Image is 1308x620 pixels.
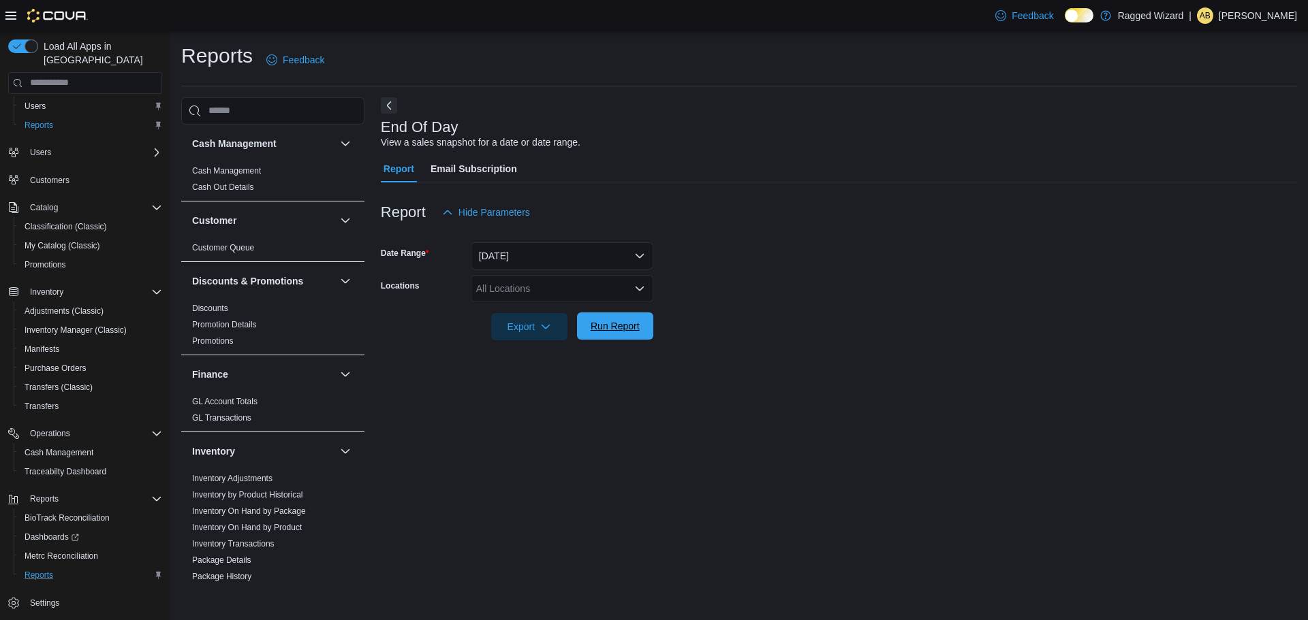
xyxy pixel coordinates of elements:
[491,313,567,340] button: Export
[30,493,59,504] span: Reports
[381,280,420,291] label: Locations
[14,443,168,462] button: Cash Management
[30,175,69,186] span: Customers
[25,512,110,523] span: BioTrack Reconciliation
[25,425,76,442] button: Operations
[19,510,115,526] a: BioTrack Reconciliation
[25,144,162,161] span: Users
[25,172,75,189] a: Customers
[192,444,334,458] button: Inventory
[19,567,162,583] span: Reports
[192,368,334,381] button: Finance
[192,572,251,581] a: Package History
[14,301,168,321] button: Adjustments (Classic)
[192,336,234,346] a: Promotions
[25,363,87,374] span: Purchase Orders
[19,529,162,545] span: Dashboards
[25,325,127,336] span: Inventory Manager (Classic)
[337,366,354,382] button: Finance
[30,598,59,608] span: Settings
[14,359,168,378] button: Purchase Orders
[1012,9,1053,22] span: Feedback
[25,491,64,507] button: Reports
[25,344,59,355] span: Manifests
[25,199,162,216] span: Catalog
[192,274,303,288] h3: Discounts & Promotions
[192,587,263,598] span: Product Expirations
[181,240,364,261] div: Customer
[192,522,302,533] span: Inventory On Hand by Product
[30,428,70,439] span: Operations
[19,567,59,583] a: Reports
[14,378,168,397] button: Transfers (Classic)
[381,135,580,150] div: View a sales snapshot for a date or date range.
[337,443,354,459] button: Inventory
[14,340,168,359] button: Manifests
[192,539,275,549] a: Inventory Transactions
[25,199,63,216] button: Catalog
[3,424,168,443] button: Operations
[19,303,109,319] a: Adjustments (Classic)
[337,273,354,289] button: Discounts & Promotions
[192,303,228,314] span: Discounts
[381,119,458,135] h3: End Of Day
[19,398,162,414] span: Transfers
[192,137,334,150] button: Cash Management
[192,274,334,288] button: Discounts & Promotions
[25,570,53,581] span: Reports
[19,379,162,395] span: Transfers (Classic)
[25,240,100,251] span: My Catalog (Classic)
[181,42,253,69] h1: Reports
[1065,22,1065,23] span: Dark Mode
[3,593,168,613] button: Settings
[19,218,112,235] a: Classification (Classic)
[19,529,84,545] a: Dashboards
[14,97,168,116] button: Users
[25,551,98,561] span: Metrc Reconciliation
[192,336,234,346] span: Promotions
[192,242,254,253] span: Customer Queue
[192,444,235,458] h3: Inventory
[192,413,251,423] a: GL Transactions
[192,319,257,330] span: Promotion Details
[192,304,228,313] a: Discounts
[192,320,257,329] a: Promotion Details
[192,214,334,227] button: Customer
[19,218,162,235] span: Classification (Classic)
[19,463,162,480] span: Traceabilty Dashboard
[192,182,254,193] span: Cash Out Details
[499,313,559,340] span: Export
[181,393,364,431] div: Finance
[19,360,92,376] a: Purchase Orders
[19,360,162,376] span: Purchase Orders
[25,401,59,412] span: Transfers
[591,319,640,333] span: Run Report
[3,282,168,301] button: Inventory
[19,341,65,357] a: Manifests
[458,206,530,219] span: Hide Parameters
[437,199,535,226] button: Hide Parameters
[192,182,254,192] a: Cash Out Details
[577,312,653,340] button: Run Report
[181,300,364,355] div: Discounts & Promotions
[1197,7,1213,24] div: Alex Brightwell
[192,214,236,227] h3: Customer
[19,548,162,564] span: Metrc Reconciliation
[25,101,46,112] span: Users
[3,198,168,217] button: Catalog
[192,588,263,598] a: Product Expirations
[25,532,79,542] span: Dashboards
[25,425,162,442] span: Operations
[14,527,168,546] a: Dashboards
[192,571,251,582] span: Package History
[14,546,168,566] button: Metrc Reconciliation
[25,284,69,300] button: Inventory
[25,491,162,507] span: Reports
[192,506,306,516] a: Inventory On Hand by Package
[192,166,261,176] a: Cash Management
[1189,7,1192,24] p: |
[30,202,58,213] span: Catalog
[1219,7,1297,24] p: [PERSON_NAME]
[25,221,107,232] span: Classification (Classic)
[14,255,168,274] button: Promotions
